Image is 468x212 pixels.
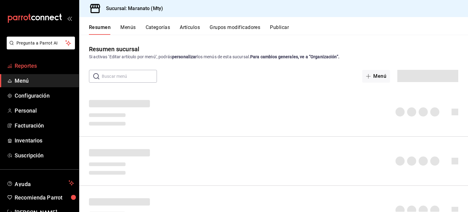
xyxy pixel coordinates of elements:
[15,121,74,130] span: Facturación
[270,24,289,35] button: Publicar
[180,24,200,35] button: Artículos
[67,16,72,21] button: open_drawer_menu
[7,37,75,49] button: Pregunta a Parrot AI
[15,92,74,100] span: Configuración
[120,24,136,35] button: Menús
[210,24,260,35] button: Grupos modificadores
[16,40,66,46] span: Pregunta a Parrot AI
[15,62,74,70] span: Reportes
[101,5,163,12] h3: Sucursal: Maranato (Mty)
[4,44,75,51] a: Pregunta a Parrot AI
[15,106,74,115] span: Personal
[362,70,390,83] button: Menú
[250,54,339,59] strong: Para cambios generales, ve a “Organización”.
[15,151,74,160] span: Suscripción
[15,179,66,187] span: Ayuda
[15,193,74,202] span: Recomienda Parrot
[15,136,74,145] span: Inventarios
[102,70,157,82] input: Buscar menú
[89,24,468,35] div: navigation tabs
[89,45,139,54] div: Resumen sucursal
[89,24,111,35] button: Resumen
[146,24,170,35] button: Categorías
[89,54,458,60] div: Si activas ‘Editar artículo por menú’, podrás los menús de esta sucursal.
[15,77,74,85] span: Menú
[172,54,197,59] strong: personalizar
